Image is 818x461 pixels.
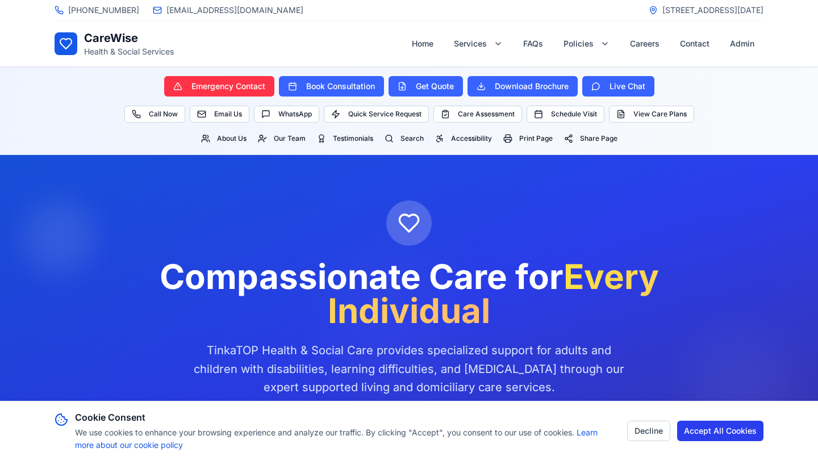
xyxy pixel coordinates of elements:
[197,132,251,145] button: About Us
[582,76,654,97] button: Live Chat
[84,46,174,57] p: Health & Social Services
[458,110,515,119] span: Care Assessment
[677,421,763,441] button: Accept All Cookies
[75,426,618,452] p: We use cookies to enhance your browsing experience and analyze our traffic. By clicking "Accept",...
[433,106,522,123] button: Care Assessment
[217,134,247,143] span: About Us
[348,110,421,119] span: Quick Service Request
[166,5,303,16] span: [EMAIL_ADDRESS][DOMAIN_NAME]
[68,5,139,16] span: [PHONE_NUMBER]
[519,134,553,143] span: Print Page
[662,5,763,16] span: [STREET_ADDRESS][DATE]
[155,259,663,328] h1: Compassionate Care for
[451,134,492,143] span: Accessibility
[164,76,274,97] button: Emergency Contact
[328,256,659,331] span: Every Individual
[254,106,319,123] button: WhatsApp
[190,106,249,123] button: Email Us
[278,110,312,119] span: WhatsApp
[514,32,552,55] button: FAQs
[253,132,310,145] button: Our Team
[560,132,622,145] button: Share Page
[191,341,627,397] p: TinkaTOP Health & Social Care provides specialized support for adults and children with disabilit...
[124,106,185,123] button: Call Now
[633,110,687,119] span: View Care Plans
[671,32,719,55] button: Contact
[468,76,578,97] button: Download Brochure
[75,410,618,424] h3: Cookie Consent
[627,421,670,441] button: Decline
[527,106,604,123] button: Schedule Visit
[580,134,617,143] span: Share Page
[324,106,429,123] button: Quick Service Request
[279,76,384,97] button: Book Consultation
[554,32,619,55] button: Policies
[380,132,428,145] button: Search
[149,110,178,119] span: Call Now
[214,110,242,119] span: Email Us
[333,134,373,143] span: Testimonials
[551,110,597,119] span: Schedule Visit
[609,106,694,123] button: View Care Plans
[400,134,424,143] span: Search
[431,132,496,145] button: Accessibility
[721,32,763,55] button: Admin
[445,32,512,55] button: Services
[274,134,306,143] span: Our Team
[312,132,378,145] button: Testimonials
[499,132,557,145] button: Print Page
[84,30,174,46] h1: CareWise
[389,76,463,97] button: Get Quote
[55,30,174,57] a: CareWiseHealth & Social Services
[621,32,669,55] button: Careers
[403,32,443,55] button: Home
